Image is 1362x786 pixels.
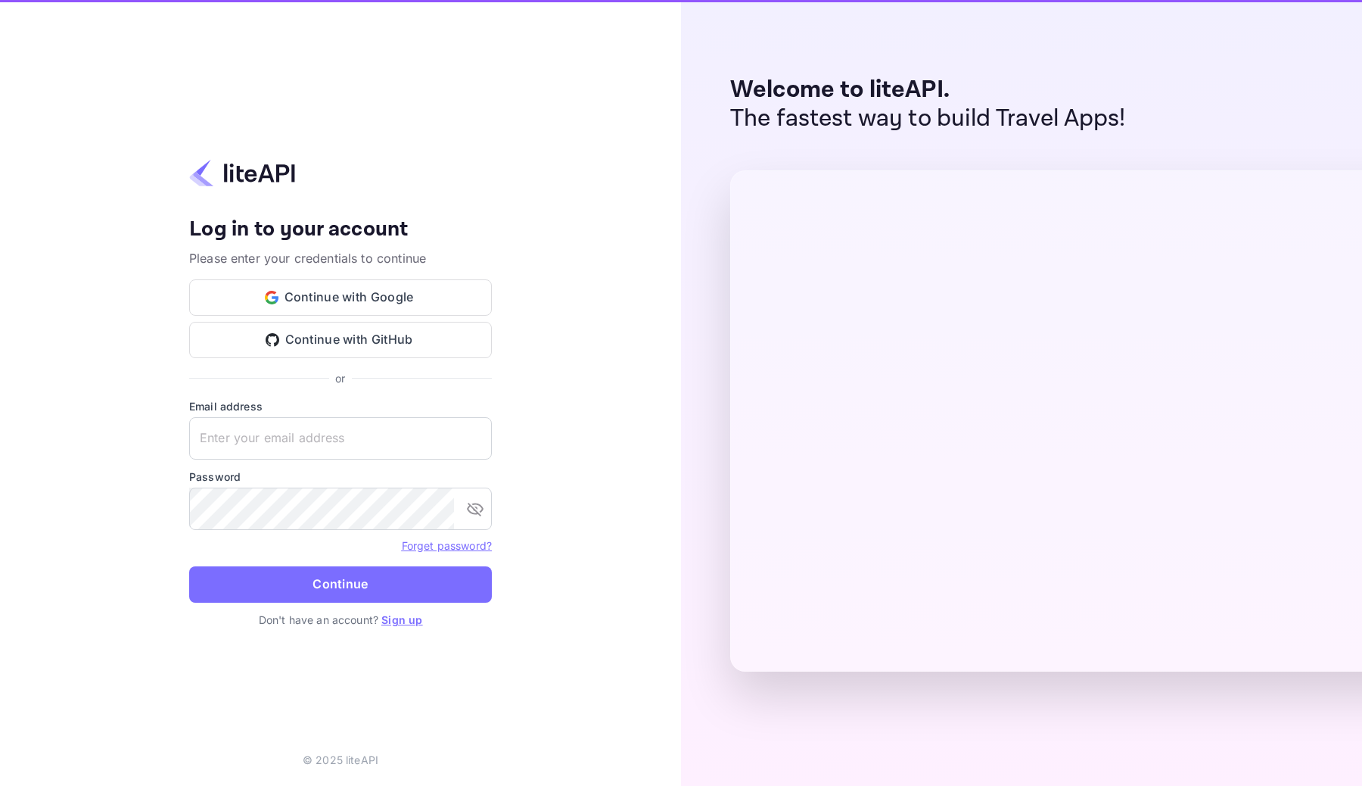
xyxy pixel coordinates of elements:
[730,104,1126,133] p: The fastest way to build Travel Apps!
[402,538,492,553] a: Forget password?
[460,494,490,524] button: toggle password visibility
[189,417,492,460] input: Enter your email address
[189,566,492,603] button: Continue
[730,76,1126,104] p: Welcome to liteAPI.
[303,752,378,768] p: © 2025 liteAPI
[189,249,492,267] p: Please enter your credentials to continue
[189,158,295,188] img: liteapi
[189,612,492,628] p: Don't have an account?
[189,469,492,485] label: Password
[335,370,345,386] p: or
[189,398,492,414] label: Email address
[189,217,492,243] h4: Log in to your account
[381,613,422,626] a: Sign up
[189,322,492,358] button: Continue with GitHub
[189,279,492,316] button: Continue with Google
[402,539,492,552] a: Forget password?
